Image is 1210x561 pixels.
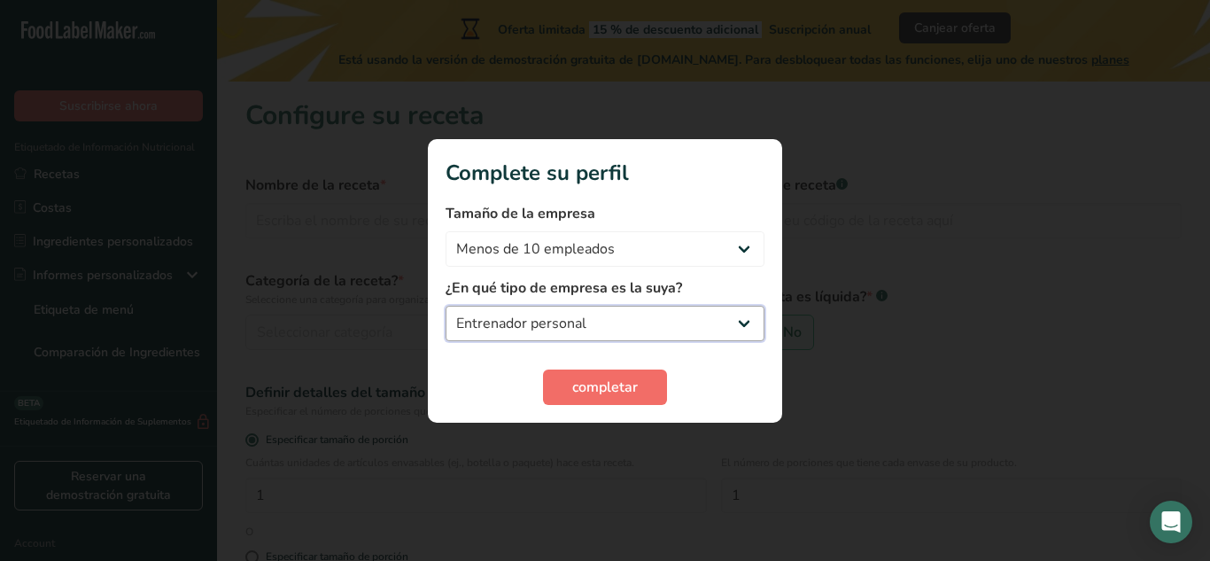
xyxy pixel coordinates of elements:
[1150,501,1192,543] div: Open Intercom Messenger
[446,203,764,224] label: Tamaño de la empresa
[446,157,764,189] h1: Complete su perfil
[572,377,638,398] span: completar
[543,370,667,405] button: completar
[446,277,764,299] label: ¿En qué tipo de empresa es la suya?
